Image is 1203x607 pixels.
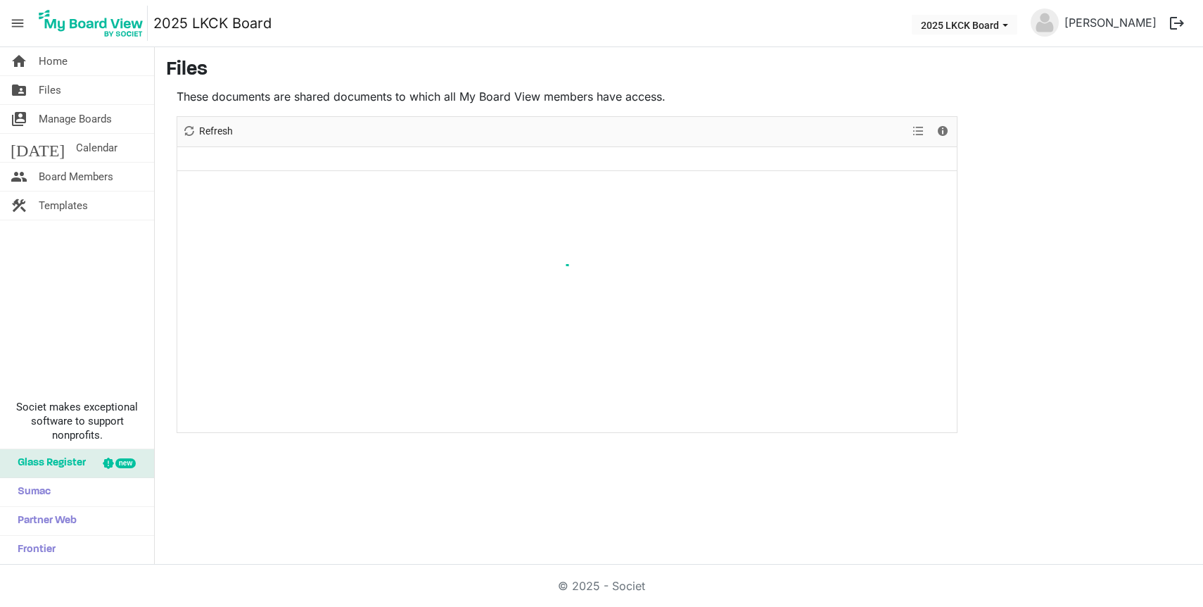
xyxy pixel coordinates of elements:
span: Glass Register [11,449,86,477]
div: new [115,458,136,468]
span: construction [11,192,27,220]
img: My Board View Logo [34,6,148,41]
a: 2025 LKCK Board [153,9,272,37]
span: Templates [39,192,88,220]
span: home [11,47,27,75]
span: people [11,163,27,191]
span: Societ makes exceptional software to support nonprofits. [6,400,148,442]
span: Sumac [11,478,51,506]
span: switch_account [11,105,27,133]
span: Files [39,76,61,104]
span: Manage Boards [39,105,112,133]
a: [PERSON_NAME] [1059,8,1162,37]
a: My Board View Logo [34,6,153,41]
h3: Files [166,58,1192,82]
a: © 2025 - Societ [558,579,645,593]
span: Calendar [76,134,117,162]
button: logout [1162,8,1192,38]
span: menu [4,10,31,37]
p: These documents are shared documents to which all My Board View members have access. [177,88,957,105]
span: [DATE] [11,134,65,162]
img: no-profile-picture.svg [1031,8,1059,37]
span: folder_shared [11,76,27,104]
span: Frontier [11,536,56,564]
span: Home [39,47,68,75]
button: 2025 LKCK Board dropdownbutton [912,15,1017,35]
span: Board Members [39,163,113,191]
span: Partner Web [11,507,77,535]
